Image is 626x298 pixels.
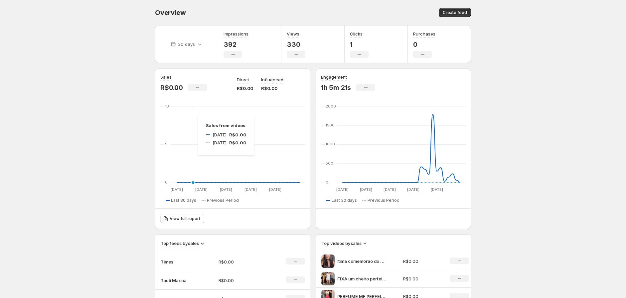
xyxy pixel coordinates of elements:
img: ltima comemorao do meu niver Hahaah eita dia longo perfume touticosmetics Look thaykowalski [321,255,335,268]
span: Create feed [443,10,467,15]
p: R$0.00 [403,275,442,282]
h3: Top videos by sales [321,240,362,247]
p: 330 [287,40,305,48]
p: R$0.00 [403,258,442,264]
span: Previous Period [207,198,239,203]
p: 1 [350,40,369,48]
text: 1000 [326,142,335,146]
text: 10 [165,104,169,109]
p: 30 days [178,41,195,47]
p: R$0.00 [261,85,283,92]
text: [DATE] [336,187,349,192]
text: [DATE] [384,187,396,192]
text: [DATE] [431,187,443,192]
h3: Clicks [350,31,363,37]
p: R$0.00 [237,85,253,92]
button: Create feed [439,8,471,17]
text: [DATE] [195,187,208,192]
span: Last 30 days [332,198,357,203]
p: ltima comemorao do meu niver Hahaah eita dia longo perfume touticosmetics Look thaykowalski [337,258,387,264]
h3: Purchases [413,31,435,37]
text: [DATE] [360,187,372,192]
p: FIXA um cheiro perfeito o dia INTEIRO SOU APX cupom marina10 LINK NA BIO touticosmetics [337,275,387,282]
text: [DATE] [407,187,419,192]
h3: Sales [160,74,172,80]
p: Direct [237,76,249,83]
text: 0 [326,180,328,185]
p: Times [161,259,194,265]
text: 1500 [326,123,335,127]
p: R$0.00 [219,277,266,284]
p: R$0.00 [219,259,266,265]
text: 500 [326,161,333,166]
text: [DATE] [269,187,281,192]
h3: Engagement [321,74,347,80]
span: Last 30 days [171,198,196,203]
text: 2000 [326,104,336,109]
p: 1h 5m 21s [321,84,351,92]
text: [DATE] [171,187,183,192]
p: 0 [413,40,435,48]
p: R$0.00 [160,84,183,92]
p: 392 [224,40,248,48]
span: Previous Period [368,198,399,203]
p: Influenced [261,76,283,83]
h3: Impressions [224,31,248,37]
h3: Views [287,31,299,37]
img: FIXA um cheiro perfeito o dia INTEIRO SOU APX cupom marina10 LINK NA BIO touticosmetics [321,272,335,285]
text: [DATE] [220,187,232,192]
text: [DATE] [244,187,257,192]
span: Overview [155,9,186,17]
p: Touti Marina [161,277,194,284]
h3: Top feeds by sales [161,240,199,247]
text: 5 [165,142,167,146]
a: View full report [160,214,204,223]
span: View full report [170,216,200,221]
text: 0 [165,180,168,185]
